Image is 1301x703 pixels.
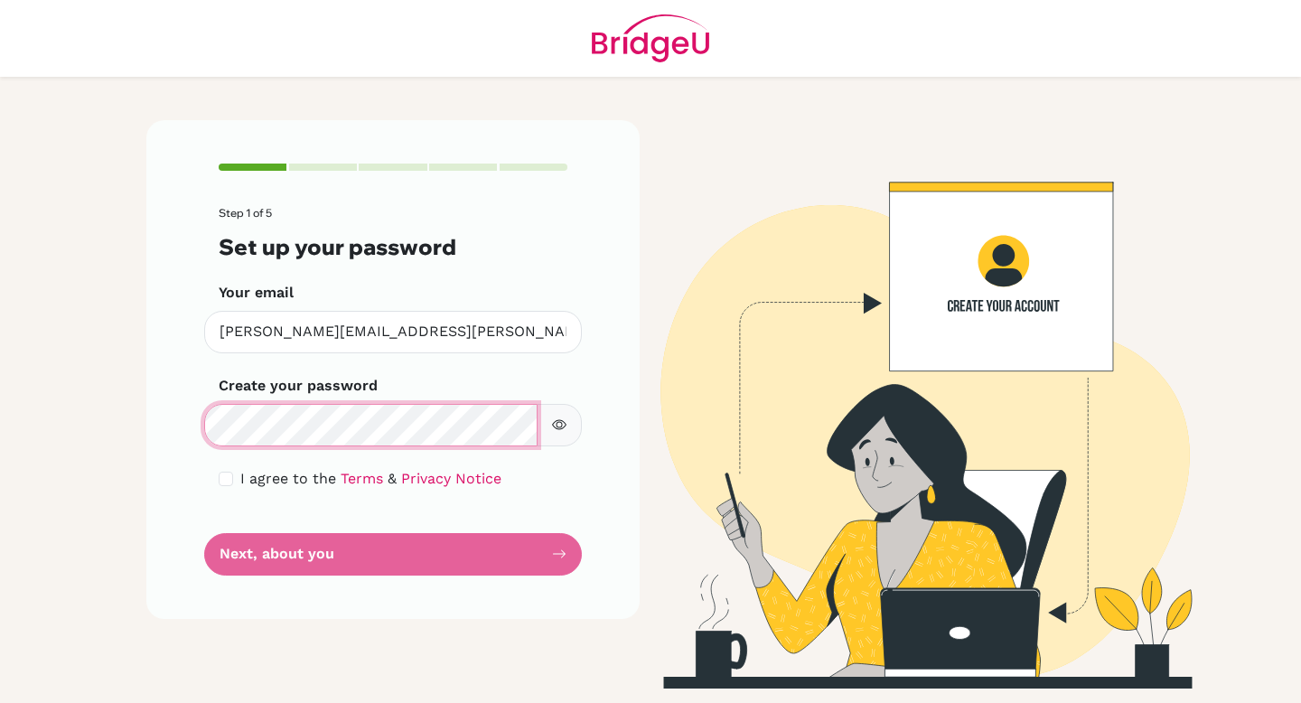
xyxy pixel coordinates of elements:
span: Step 1 of 5 [219,206,272,220]
label: Your email [219,282,294,304]
span: I agree to the [240,470,336,487]
span: & [388,470,397,487]
label: Create your password [219,375,378,397]
input: Insert your email* [204,311,582,353]
h3: Set up your password [219,234,567,260]
a: Terms [341,470,383,487]
a: Privacy Notice [401,470,501,487]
